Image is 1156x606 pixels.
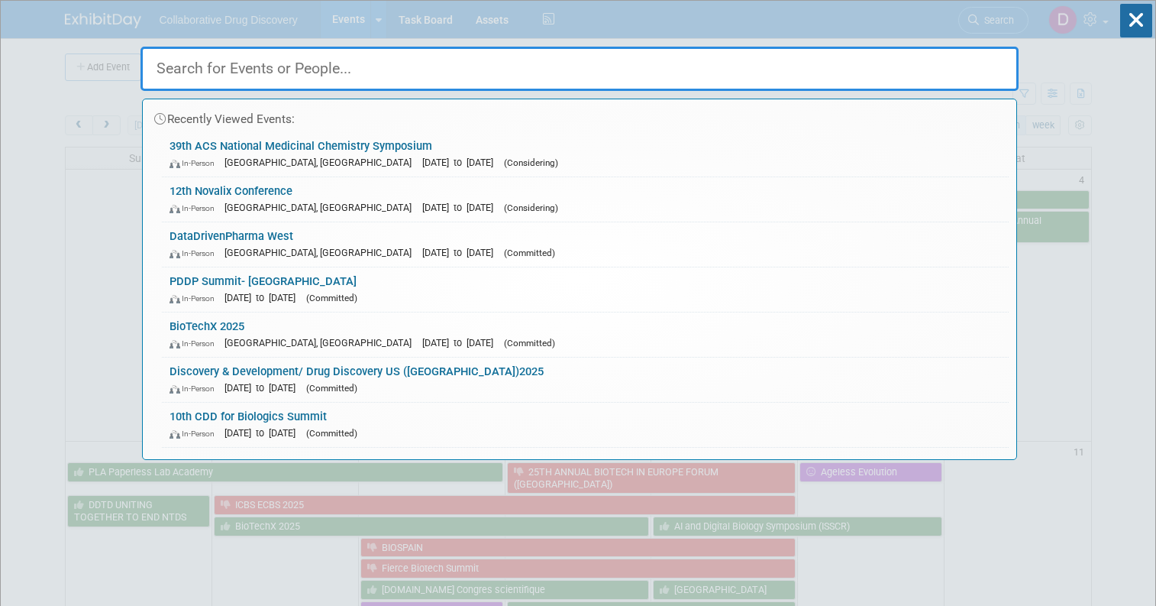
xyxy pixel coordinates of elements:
a: DataDrivenPharma West In-Person [GEOGRAPHIC_DATA], [GEOGRAPHIC_DATA] [DATE] to [DATE] (Committed) [162,222,1009,267]
span: [GEOGRAPHIC_DATA], [GEOGRAPHIC_DATA] [224,202,419,213]
span: In-Person [170,158,221,168]
div: Recently Viewed Events: [150,99,1009,132]
span: (Committed) [306,293,357,303]
span: In-Person [170,293,221,303]
span: [DATE] to [DATE] [224,292,303,303]
span: (Committed) [306,428,357,439]
a: 12th Novalix Conference In-Person [GEOGRAPHIC_DATA], [GEOGRAPHIC_DATA] [DATE] to [DATE] (Consider... [162,177,1009,222]
span: [DATE] to [DATE] [422,202,501,213]
span: (Considering) [504,203,558,213]
span: (Committed) [504,248,555,258]
span: In-Person [170,339,221,348]
span: [DATE] to [DATE] [422,247,501,258]
a: Discovery & Development/ Drug Discovery US ([GEOGRAPHIC_DATA])2025 In-Person [DATE] to [DATE] (Co... [162,358,1009,402]
span: In-Person [170,248,221,258]
a: 39th ACS National Medicinal Chemistry Symposium In-Person [GEOGRAPHIC_DATA], [GEOGRAPHIC_DATA] [D... [162,132,1009,177]
span: [DATE] to [DATE] [224,382,303,394]
span: [DATE] to [DATE] [422,337,501,348]
input: Search for Events or People... [140,47,1019,91]
span: [DATE] to [DATE] [224,427,303,439]
span: [GEOGRAPHIC_DATA], [GEOGRAPHIC_DATA] [224,337,419,348]
span: (Considering) [504,157,558,168]
span: In-Person [170,429,221,439]
span: [GEOGRAPHIC_DATA], [GEOGRAPHIC_DATA] [224,157,419,168]
span: In-Person [170,203,221,213]
a: PDDP Summit- [GEOGRAPHIC_DATA] In-Person [DATE] to [DATE] (Committed) [162,267,1009,312]
span: (Committed) [306,383,357,394]
span: [GEOGRAPHIC_DATA], [GEOGRAPHIC_DATA] [224,247,419,258]
span: [DATE] to [DATE] [422,157,501,168]
a: 10th CDD for Biologics Summit In-Person [DATE] to [DATE] (Committed) [162,403,1009,447]
span: (Committed) [504,338,555,348]
span: In-Person [170,384,221,394]
a: BioTechX 2025 In-Person [GEOGRAPHIC_DATA], [GEOGRAPHIC_DATA] [DATE] to [DATE] (Committed) [162,313,1009,357]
